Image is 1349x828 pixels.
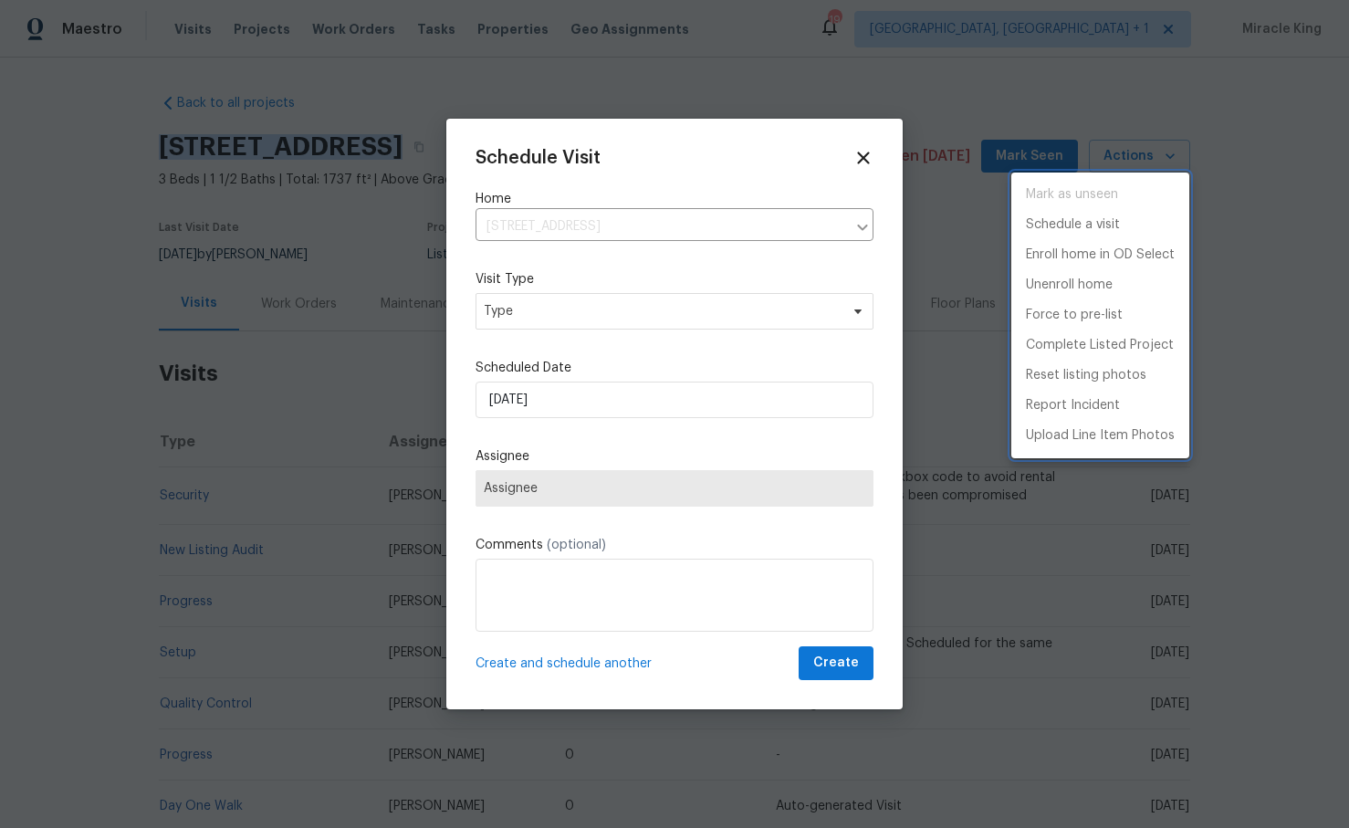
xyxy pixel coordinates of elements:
p: Report Incident [1026,396,1120,415]
p: Enroll home in OD Select [1026,246,1175,265]
p: Complete Listed Project [1026,336,1174,355]
p: Schedule a visit [1026,215,1120,235]
p: Upload Line Item Photos [1026,426,1175,445]
p: Reset listing photos [1026,366,1146,385]
p: Unenroll home [1026,276,1113,295]
p: Force to pre-list [1026,306,1123,325]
